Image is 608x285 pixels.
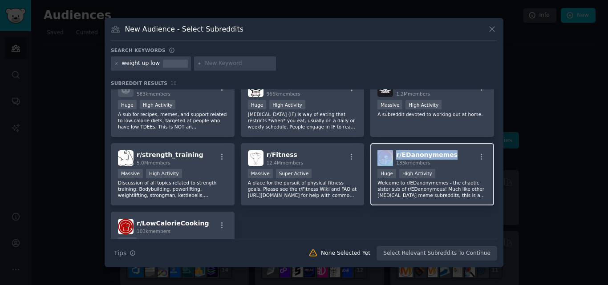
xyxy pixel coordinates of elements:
span: r/ strength_training [137,151,203,158]
div: High Activity [140,100,176,109]
span: 1.2M members [396,91,430,96]
div: High Activity [405,100,442,109]
div: Massive [118,169,143,178]
span: 12.4M members [267,160,303,165]
p: Welcome to r/EDanonymemes - the chaotic sister sub of r/EDanonymous! Much like other [MEDICAL_DAT... [377,180,487,198]
div: Huge [248,100,267,109]
img: EDanonymemes [377,150,393,166]
p: Discussion of all topics related to strength training: Bodybuilding, powerlifting, weightlifting,... [118,180,227,198]
p: A place for the pursuit of physical fitness goals. Please see the r/Fitness Wiki and FAQ at [URL]... [248,180,357,198]
div: Super Active [276,169,312,178]
span: 966k members [267,91,300,96]
span: 583k members [137,91,170,96]
img: LowCalorieCooking [118,219,134,234]
div: Massive [377,100,402,109]
span: 5.0M members [137,160,170,165]
p: [MEDICAL_DATA] (IF) is way of eating that restricts *when* you eat, usually on a daily or weekly ... [248,111,357,130]
div: Huge [377,169,396,178]
button: Tips [111,245,139,261]
input: New Keyword [205,60,273,68]
div: High Activity [399,169,435,178]
div: weight up low [122,60,160,68]
img: Fitness [248,150,263,166]
span: 10 [170,80,177,86]
span: 135k members [396,160,430,165]
span: 103k members [137,229,170,234]
h3: Search keywords [111,47,166,53]
div: Huge [118,237,137,247]
span: r/ EDanonymemes [396,151,458,158]
img: homegym [377,81,393,97]
img: intermittentfasting [248,81,263,97]
span: r/ Fitness [267,151,297,158]
div: Massive [248,169,273,178]
span: r/ LowCalorieCooking [137,220,209,227]
img: strength_training [118,150,134,166]
p: A sub for recipes, memes, and support related to low-calorie diets, targeted at people who have l... [118,111,227,130]
span: Tips [114,249,126,258]
p: A subreddit devoted to working out at home. [377,111,487,117]
h3: New Audience - Select Subreddits [125,24,243,34]
div: High Activity [269,100,305,109]
div: Huge [118,100,137,109]
div: High Activity [146,169,182,178]
div: None Selected Yet [321,249,370,257]
span: Subreddit Results [111,80,167,86]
